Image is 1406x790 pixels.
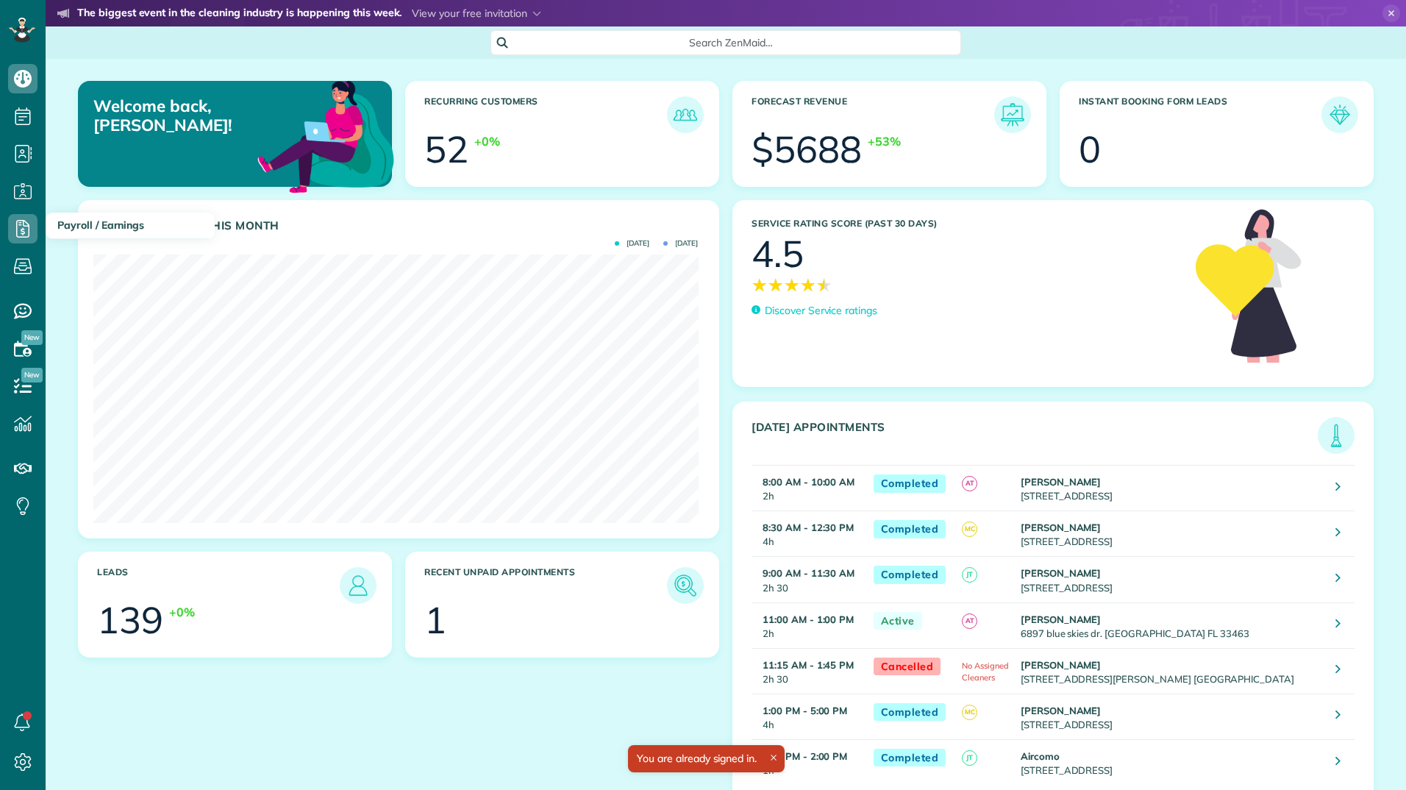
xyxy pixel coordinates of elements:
div: You are already signed in. [628,745,785,772]
h3: Instant Booking Form Leads [1079,96,1321,133]
img: dashboard_welcome-42a62b7d889689a78055ac9021e634bf52bae3f8056760290aed330b23ab8690.png [254,64,397,207]
strong: [PERSON_NAME] [1021,476,1102,488]
span: [DATE] [663,240,698,247]
td: 4h [752,694,866,739]
h3: Actual Revenue this month [97,219,704,232]
span: No Assigned Cleaners [962,661,1009,683]
span: MC [962,522,977,537]
div: 52 [424,131,468,168]
span: Payroll / Earnings [57,218,144,232]
span: New [21,368,43,382]
div: $5688 [752,131,862,168]
img: icon_forecast_revenue-8c13a41c7ed35a8dcfafea3cbb826a0462acb37728057bba2d056411b612bbbe.png [998,100,1027,129]
td: [STREET_ADDRESS] [1017,557,1325,602]
div: +0% [169,604,195,621]
div: 139 [97,602,163,638]
strong: [PERSON_NAME] [1021,659,1102,671]
span: New [21,330,43,345]
span: ★ [816,272,832,298]
img: icon_recurring_customers-cf858462ba22bcd05b5a5880d41d6543d210077de5bb9ebc9590e49fd87d84ed.png [671,100,700,129]
img: icon_todays_appointments-901f7ab196bb0bea1936b74009e4eb5ffbc2d2711fa7634e0d609ed5ef32b18b.png [1321,421,1351,450]
strong: [PERSON_NAME] [1021,613,1102,625]
strong: [PERSON_NAME] [1021,705,1102,716]
span: Active [874,612,922,630]
span: JT [962,750,977,766]
p: Discover Service ratings [765,303,877,319]
span: AT [962,476,977,491]
td: 1h [752,739,866,785]
h3: Recent unpaid appointments [424,567,667,604]
h3: [DATE] Appointments [752,421,1318,454]
strong: Aircomo [1021,750,1060,762]
td: [STREET_ADDRESS] [1017,511,1325,557]
h3: Recurring Customers [424,96,667,133]
h3: Leads [97,567,340,604]
span: JT [962,567,977,583]
strong: 9:00 AM - 11:30 AM [763,567,854,579]
div: +0% [474,133,500,150]
div: 0 [1079,131,1101,168]
h3: Forecast Revenue [752,96,994,133]
strong: 8:00 AM - 10:00 AM [763,476,854,488]
img: icon_leads-1bed01f49abd5b7fead27621c3d59655bb73ed531f8eeb49469d10e621d6b896.png [343,571,373,600]
div: 1 [424,602,446,638]
strong: [PERSON_NAME] [1021,567,1102,579]
div: +53% [868,133,901,150]
p: Welcome back, [PERSON_NAME]! [93,96,292,135]
span: MC [962,705,977,720]
td: 2h 30 [752,648,866,694]
span: AT [962,613,977,629]
strong: [PERSON_NAME] [1021,522,1102,533]
a: Discover Service ratings [752,303,877,319]
td: [STREET_ADDRESS] [1017,694,1325,739]
div: 4.5 [752,235,804,272]
td: 4h [752,511,866,557]
img: icon_form_leads-04211a6a04a5b2264e4ee56bc0799ec3eb69b7e499cbb523a139df1d13a81ae0.png [1325,100,1355,129]
span: ★ [768,272,784,298]
td: 2h [752,602,866,648]
strong: The biggest event in the cleaning industry is happening this week. [77,6,402,22]
td: 2h 30 [752,557,866,602]
td: [STREET_ADDRESS] [1017,466,1325,511]
img: icon_unpaid_appointments-47b8ce3997adf2238b356f14209ab4cced10bd1f174958f3ca8f1d0dd7fffeee.png [671,571,700,600]
span: Completed [874,566,946,584]
span: Cancelled [874,658,941,676]
span: Completed [874,749,946,767]
td: 6897 blue skies dr. [GEOGRAPHIC_DATA] FL 33463 [1017,602,1325,648]
h3: Service Rating score (past 30 days) [752,218,1181,229]
td: [STREET_ADDRESS][PERSON_NAME] [GEOGRAPHIC_DATA] [1017,648,1325,694]
strong: 1:00 PM - 2:00 PM [763,750,847,762]
td: 2h [752,466,866,511]
span: ★ [752,272,768,298]
span: Completed [874,520,946,538]
strong: 11:15 AM - 1:45 PM [763,659,854,671]
td: [STREET_ADDRESS] [1017,739,1325,785]
strong: 1:00 PM - 5:00 PM [763,705,847,716]
span: [DATE] [615,240,649,247]
span: Completed [874,703,946,722]
strong: 11:00 AM - 1:00 PM [763,613,854,625]
span: Completed [874,474,946,493]
strong: 8:30 AM - 12:30 PM [763,522,854,533]
span: ★ [800,272,816,298]
span: ★ [784,272,800,298]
